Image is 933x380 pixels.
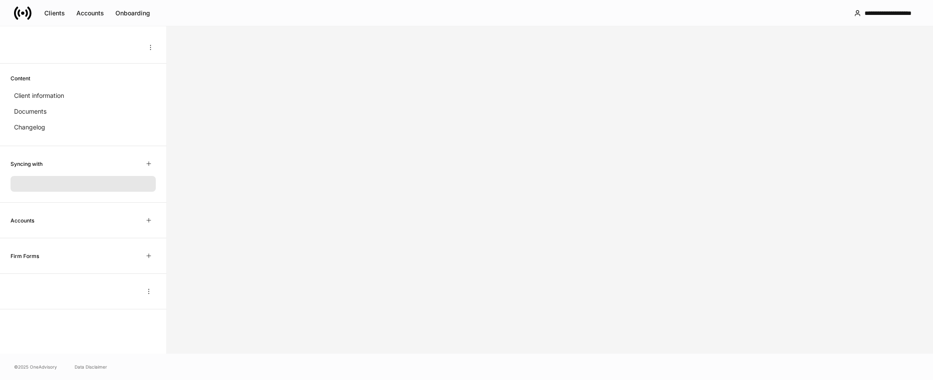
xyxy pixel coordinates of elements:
button: Onboarding [110,6,156,20]
p: Changelog [14,123,45,132]
div: Clients [44,9,65,18]
h6: Content [11,74,30,82]
p: Documents [14,107,47,116]
h6: Accounts [11,216,34,225]
button: Accounts [71,6,110,20]
h6: Syncing with [11,160,43,168]
span: © 2025 OneAdvisory [14,363,57,370]
p: Client information [14,91,64,100]
button: Clients [39,6,71,20]
a: Data Disclaimer [75,363,107,370]
a: Documents [11,104,156,119]
div: Onboarding [115,9,150,18]
a: Changelog [11,119,156,135]
div: Accounts [76,9,104,18]
a: Client information [11,88,156,104]
h6: Firm Forms [11,252,39,260]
